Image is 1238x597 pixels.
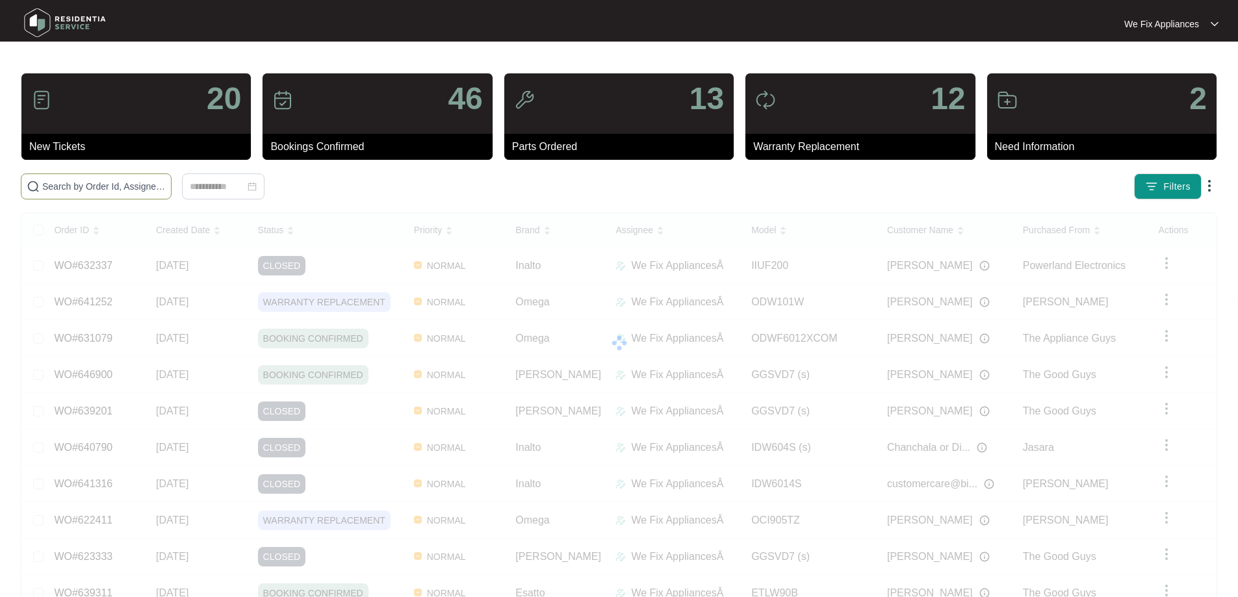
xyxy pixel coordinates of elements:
img: search-icon [27,180,40,193]
img: icon [997,90,1018,110]
img: icon [514,90,535,110]
img: filter icon [1145,180,1158,193]
p: New Tickets [29,139,251,155]
p: Need Information [995,139,1217,155]
p: 13 [690,83,724,114]
img: icon [272,90,293,110]
input: Search by Order Id, Assignee Name, Customer Name, Brand and Model [42,179,166,194]
img: icon [31,90,52,110]
img: residentia service logo [19,3,110,42]
p: Bookings Confirmed [270,139,492,155]
p: Warranty Replacement [753,139,975,155]
p: Parts Ordered [512,139,734,155]
p: We Fix Appliances [1124,18,1199,31]
img: icon [755,90,776,110]
p: 12 [931,83,965,114]
img: dropdown arrow [1202,178,1217,194]
img: dropdown arrow [1211,21,1219,27]
span: Filters [1163,180,1191,194]
p: 46 [448,83,482,114]
button: filter iconFilters [1134,173,1202,199]
p: 2 [1189,83,1207,114]
p: 20 [207,83,241,114]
